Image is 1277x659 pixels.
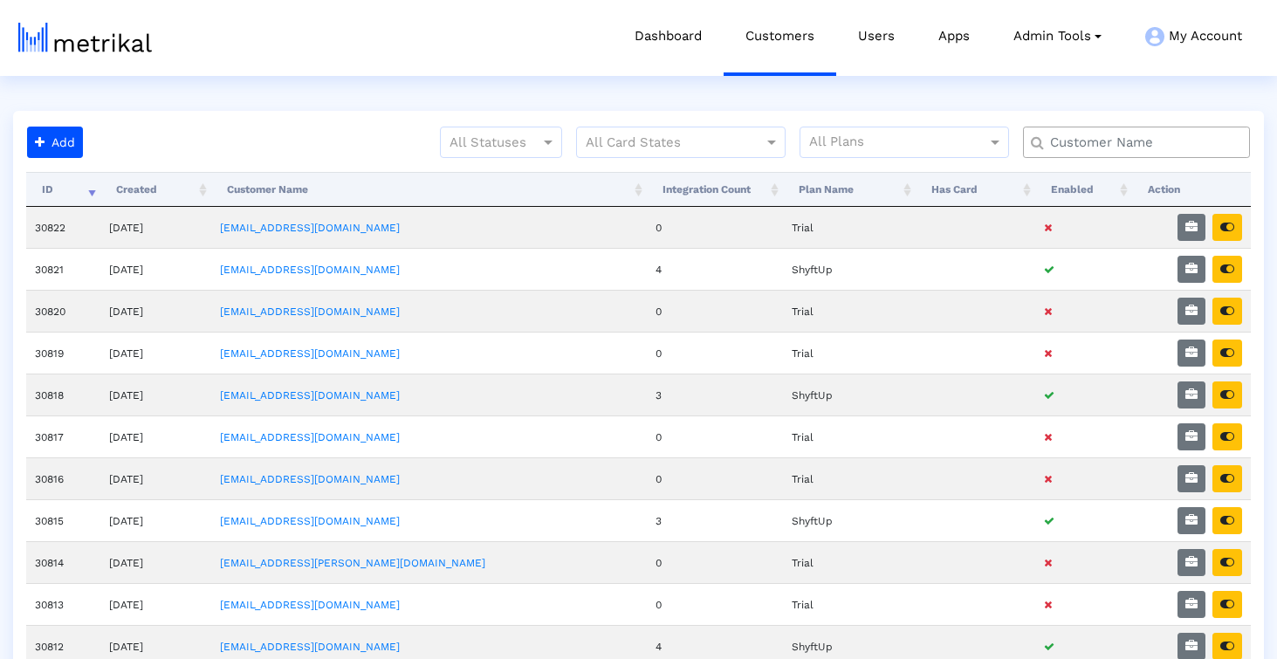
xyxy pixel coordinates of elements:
th: Has Card: activate to sort column ascending [916,172,1035,207]
a: [EMAIL_ADDRESS][PERSON_NAME][DOMAIN_NAME] [220,557,485,569]
td: [DATE] [100,583,212,625]
a: [EMAIL_ADDRESS][DOMAIN_NAME] [220,305,400,318]
th: Action [1132,172,1251,207]
td: [DATE] [100,541,212,583]
td: 30820 [26,290,100,332]
td: Trial [783,541,916,583]
td: [DATE] [100,248,212,290]
td: 0 [647,583,783,625]
td: 30814 [26,541,100,583]
td: 30821 [26,248,100,290]
a: [EMAIL_ADDRESS][DOMAIN_NAME] [220,599,400,611]
a: [EMAIL_ADDRESS][DOMAIN_NAME] [220,641,400,653]
td: 4 [647,248,783,290]
input: All Plans [809,132,990,154]
td: [DATE] [100,207,212,248]
td: 30813 [26,583,100,625]
td: 0 [647,332,783,374]
td: 30818 [26,374,100,415]
td: 30817 [26,415,100,457]
td: 0 [647,207,783,248]
td: [DATE] [100,374,212,415]
td: ShyftUp [783,499,916,541]
a: [EMAIL_ADDRESS][DOMAIN_NAME] [220,515,400,527]
a: [EMAIL_ADDRESS][DOMAIN_NAME] [220,431,400,443]
a: [EMAIL_ADDRESS][DOMAIN_NAME] [220,473,400,485]
td: ShyftUp [783,248,916,290]
td: Trial [783,332,916,374]
td: Trial [783,583,916,625]
th: Integration Count: activate to sort column ascending [647,172,783,207]
input: All Card States [586,132,745,154]
td: Trial [783,207,916,248]
a: [EMAIL_ADDRESS][DOMAIN_NAME] [220,222,400,234]
input: Customer Name [1038,134,1243,152]
td: [DATE] [100,332,212,374]
td: 30822 [26,207,100,248]
td: [DATE] [100,415,212,457]
td: 0 [647,541,783,583]
td: [DATE] [100,457,212,499]
td: 30815 [26,499,100,541]
th: ID: activate to sort column ascending [26,172,100,207]
td: Trial [783,457,916,499]
td: 30816 [26,457,100,499]
a: [EMAIL_ADDRESS][DOMAIN_NAME] [220,264,400,276]
td: 0 [647,290,783,332]
td: 3 [647,374,783,415]
td: [DATE] [100,290,212,332]
a: [EMAIL_ADDRESS][DOMAIN_NAME] [220,389,400,402]
td: 30819 [26,332,100,374]
td: 0 [647,457,783,499]
img: metrical-logo-light.png [18,23,152,52]
td: [DATE] [100,499,212,541]
img: my-account-menu-icon.png [1145,27,1164,46]
td: Trial [783,290,916,332]
td: 3 [647,499,783,541]
button: Add [27,127,83,158]
th: Created: activate to sort column ascending [100,172,212,207]
td: ShyftUp [783,374,916,415]
a: [EMAIL_ADDRESS][DOMAIN_NAME] [220,347,400,360]
td: 0 [647,415,783,457]
th: Plan Name: activate to sort column ascending [783,172,916,207]
td: Trial [783,415,916,457]
th: Customer Name: activate to sort column ascending [211,172,646,207]
th: Enabled: activate to sort column ascending [1035,172,1132,207]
